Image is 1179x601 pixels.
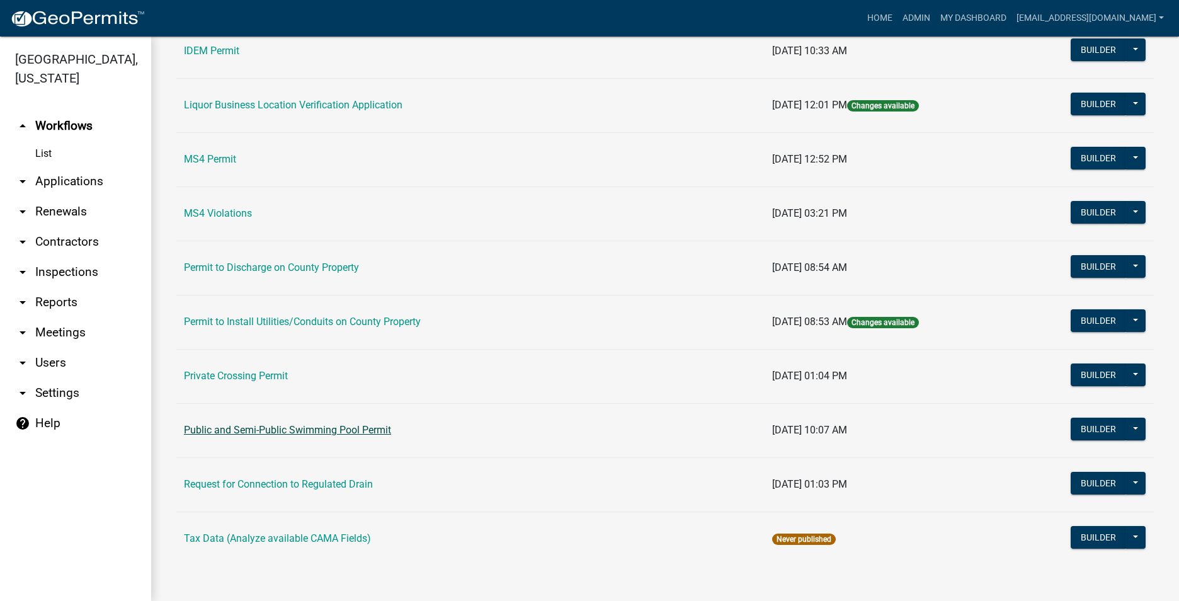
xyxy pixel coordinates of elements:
span: [DATE] 01:03 PM [772,478,847,490]
a: Permit to Discharge on County Property [184,261,359,273]
a: Tax Data (Analyze available CAMA Fields) [184,532,371,544]
a: Admin [897,6,935,30]
span: [DATE] 01:04 PM [772,370,847,382]
a: Home [862,6,897,30]
a: Permit to Install Utilities/Conduits on County Property [184,316,421,328]
i: arrow_drop_down [15,295,30,310]
button: Builder [1071,309,1126,332]
span: Changes available [847,317,919,328]
span: [DATE] 12:01 PM [772,99,847,111]
i: arrow_drop_down [15,325,30,340]
a: MS4 Permit [184,153,236,165]
a: Liquor Business Location Verification Application [184,99,402,111]
span: Never published [772,534,836,545]
i: arrow_drop_up [15,118,30,134]
button: Builder [1071,38,1126,61]
span: [DATE] 10:07 AM [772,424,847,436]
i: arrow_drop_down [15,265,30,280]
button: Builder [1071,255,1126,278]
i: arrow_drop_down [15,174,30,189]
i: arrow_drop_down [15,204,30,219]
span: [DATE] 10:33 AM [772,45,847,57]
button: Builder [1071,526,1126,549]
a: Public and Semi-Public Swimming Pool Permit [184,424,391,436]
a: IDEM Permit [184,45,239,57]
a: [EMAIL_ADDRESS][DOMAIN_NAME] [1011,6,1169,30]
span: [DATE] 08:54 AM [772,261,847,273]
button: Builder [1071,472,1126,495]
span: [DATE] 08:53 AM [772,316,847,328]
button: Builder [1071,93,1126,115]
a: Request for Connection to Regulated Drain [184,478,373,490]
span: Changes available [847,100,919,112]
a: Private Crossing Permit [184,370,288,382]
a: MS4 Violations [184,207,252,219]
i: arrow_drop_down [15,386,30,401]
i: arrow_drop_down [15,355,30,370]
button: Builder [1071,363,1126,386]
button: Builder [1071,418,1126,440]
span: [DATE] 12:52 PM [772,153,847,165]
button: Builder [1071,201,1126,224]
i: help [15,416,30,431]
a: My Dashboard [935,6,1011,30]
button: Builder [1071,147,1126,169]
span: [DATE] 03:21 PM [772,207,847,219]
i: arrow_drop_down [15,234,30,249]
